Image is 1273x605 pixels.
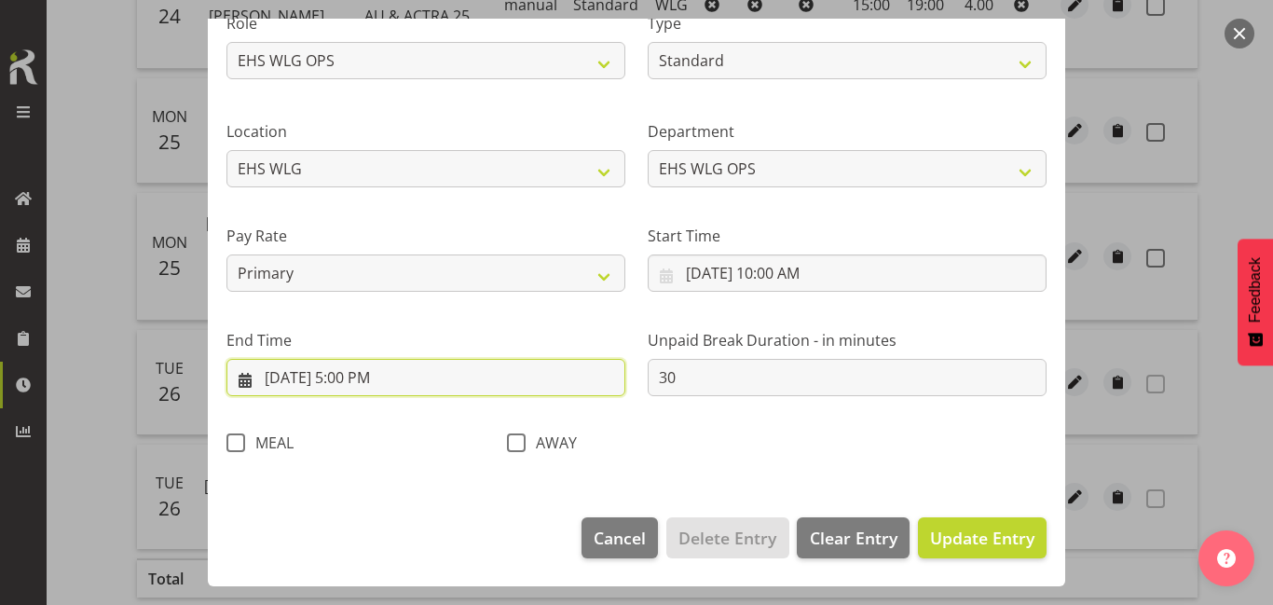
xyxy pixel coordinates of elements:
label: Pay Rate [226,225,625,247]
label: End Time [226,329,625,351]
span: MEAL [245,433,294,452]
span: Delete Entry [678,526,776,550]
button: Delete Entry [666,517,788,558]
label: Start Time [648,225,1047,247]
span: Clear Entry [810,526,897,550]
span: Feedback [1247,257,1264,323]
label: Department [648,120,1047,143]
button: Update Entry [918,517,1047,558]
button: Clear Entry [797,517,909,558]
span: Update Entry [930,527,1034,549]
span: AWAY [526,433,577,452]
button: Cancel [582,517,658,558]
input: Unpaid Break Duration [648,359,1047,396]
input: Click to select... [226,359,625,396]
label: Location [226,120,625,143]
button: Feedback - Show survey [1238,239,1273,365]
input: Click to select... [648,254,1047,292]
label: Role [226,12,625,34]
label: Type [648,12,1047,34]
span: Cancel [594,526,646,550]
label: Unpaid Break Duration - in minutes [648,329,1047,351]
img: help-xxl-2.png [1217,549,1236,568]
